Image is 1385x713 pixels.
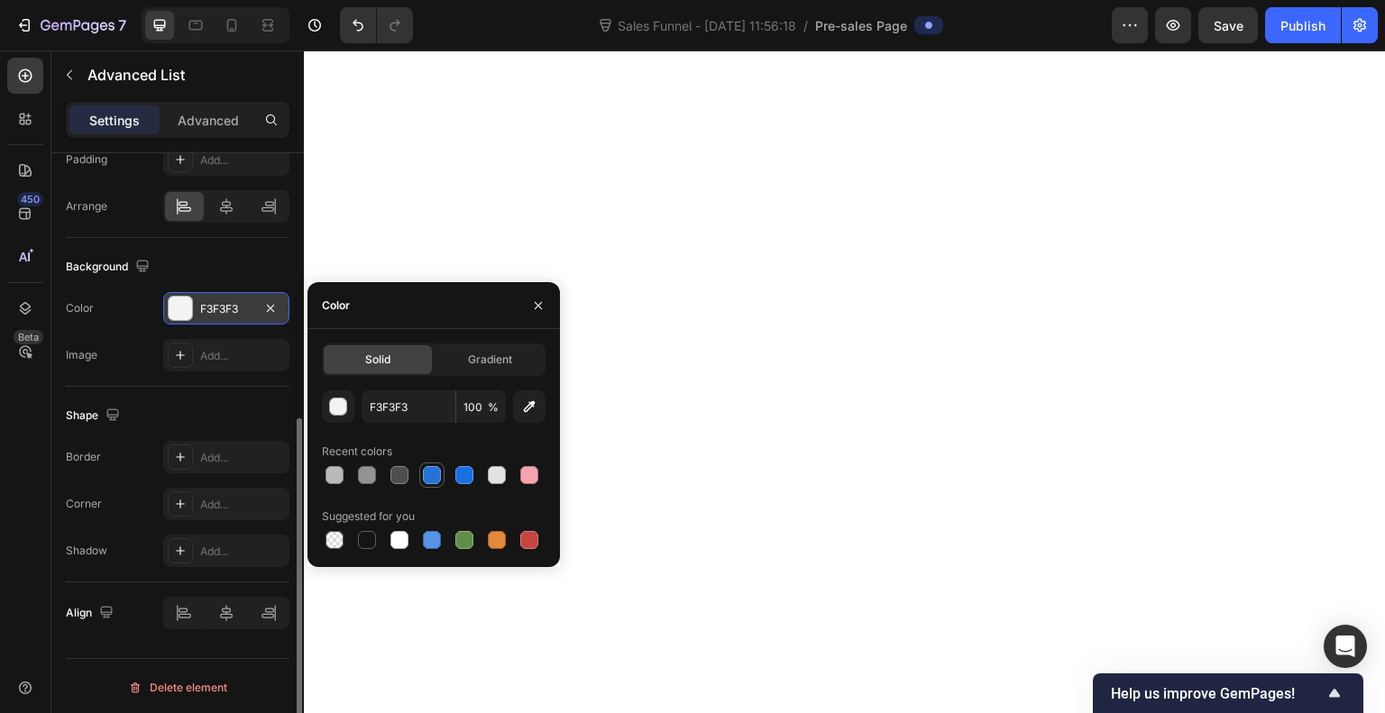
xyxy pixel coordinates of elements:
[66,198,107,215] div: Arrange
[66,601,117,626] div: Align
[66,255,153,279] div: Background
[66,404,124,428] div: Shape
[362,390,455,423] input: Eg: FFFFFF
[7,7,134,43] button: 7
[340,7,413,43] div: Undo/Redo
[178,111,239,130] p: Advanced
[66,543,107,559] div: Shadow
[322,508,415,525] div: Suggested for you
[488,399,499,416] span: %
[1198,7,1258,43] button: Save
[14,330,43,344] div: Beta
[87,64,282,86] p: Advanced List
[1265,7,1341,43] button: Publish
[200,348,285,364] div: Add...
[200,450,285,466] div: Add...
[803,16,808,35] span: /
[614,16,800,35] span: Sales Funnel - [DATE] 11:56:18
[17,192,43,206] div: 450
[1214,18,1243,33] span: Save
[200,301,252,317] div: F3F3F3
[322,297,350,314] div: Color
[1324,625,1367,668] div: Open Intercom Messenger
[128,677,227,699] div: Delete element
[89,111,140,130] p: Settings
[66,347,97,363] div: Image
[66,673,289,702] button: Delete element
[200,544,285,560] div: Add...
[200,497,285,513] div: Add...
[322,443,392,460] div: Recent colors
[200,152,285,169] div: Add...
[1111,682,1345,704] button: Show survey - Help us improve GemPages!
[468,352,512,368] span: Gradient
[66,151,107,168] div: Padding
[1111,685,1324,702] span: Help us improve GemPages!
[66,449,101,465] div: Border
[118,14,126,36] p: 7
[1280,16,1325,35] div: Publish
[815,16,907,35] span: Pre-sales Page
[66,496,102,512] div: Corner
[66,300,94,316] div: Color
[304,50,1385,713] iframe: Design area
[365,352,390,368] span: Solid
